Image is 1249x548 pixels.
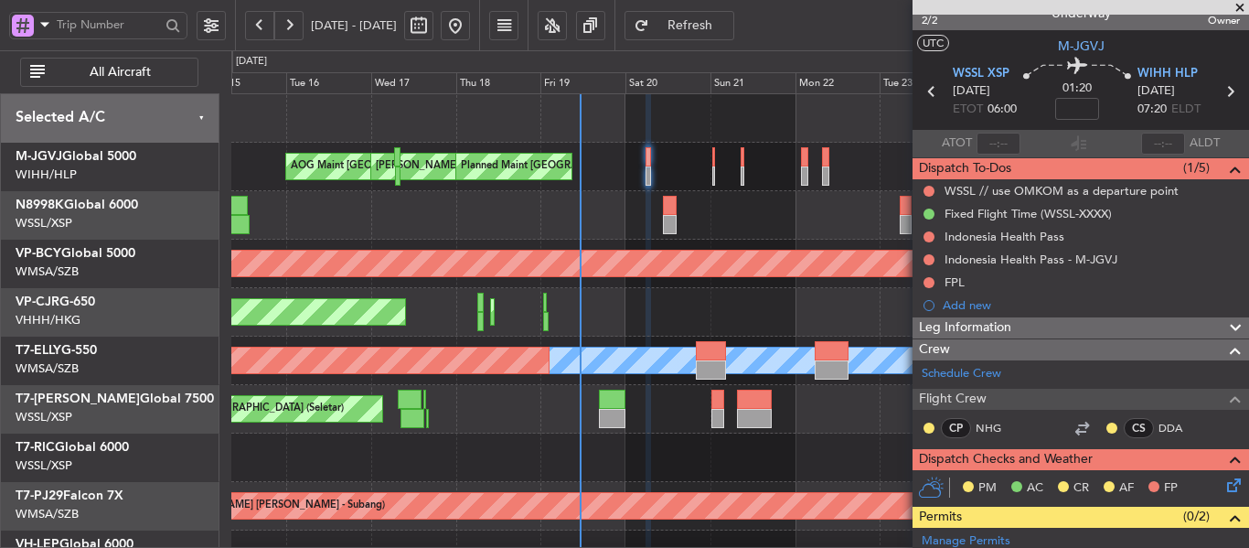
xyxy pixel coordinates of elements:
[919,507,962,528] span: Permits
[461,153,676,180] div: Planned Maint [GEOGRAPHIC_DATA] (Seletar)
[16,167,77,183] a: WIHH/HLP
[1183,507,1210,526] span: (0/2)
[1137,65,1198,83] span: WIHH HLP
[1197,13,1240,28] span: Owner
[917,35,949,51] button: UTC
[376,153,673,180] div: [PERSON_NAME][GEOGRAPHIC_DATA] ([PERSON_NAME] Intl)
[919,317,1011,338] span: Leg Information
[1190,134,1220,153] span: ALDT
[945,206,1112,221] div: Fixed Flight Time (WSSL-XXXX)
[16,344,61,357] span: T7-ELLY
[625,72,710,94] div: Sat 20
[16,295,59,308] span: VP-CJR
[129,395,344,423] div: Planned Maint [GEOGRAPHIC_DATA] (Seletar)
[16,215,72,231] a: WSSL/XSP
[57,11,160,38] input: Trip Number
[456,72,541,94] div: Thu 18
[20,58,198,87] button: All Aircraft
[987,101,1017,119] span: 06:00
[922,13,966,28] span: 2/2
[311,17,397,34] span: [DATE] - [DATE]
[236,54,267,70] div: [DATE]
[880,72,965,94] div: Tue 23
[1158,420,1200,436] a: DDA
[945,183,1179,199] div: WSSL // use OMKOM as a departure point
[624,11,734,40] button: Refresh
[919,158,1011,179] span: Dispatch To-Dos
[291,153,505,180] div: AOG Maint [GEOGRAPHIC_DATA] (Halim Intl)
[795,72,881,94] div: Mon 22
[1027,479,1043,498] span: AC
[16,392,214,405] a: T7-[PERSON_NAME]Global 7500
[953,65,1009,83] span: WSSL XSP
[919,449,1093,470] span: Dispatch Checks and Weather
[1164,479,1178,498] span: FP
[16,360,79,377] a: WMSA/SZB
[16,150,136,163] a: M-JGVJGlobal 5000
[945,229,1064,244] div: Indonesia Health Pass
[16,441,129,454] a: T7-RICGlobal 6000
[1124,418,1154,438] div: CS
[371,72,456,94] div: Wed 17
[16,295,95,308] a: VP-CJRG-650
[1058,37,1105,56] span: M-JGVJ
[286,72,371,94] div: Tue 16
[16,247,135,260] a: VP-BCYGlobal 5000
[922,365,1001,383] a: Schedule Crew
[1183,158,1210,177] span: (1/5)
[976,420,1017,436] a: NHG
[919,339,950,360] span: Crew
[953,82,990,101] span: [DATE]
[710,72,795,94] div: Sun 21
[16,199,138,211] a: N8998KGlobal 6000
[16,263,79,280] a: WMSA/SZB
[977,133,1020,155] input: --:--
[16,489,123,502] a: T7-PJ29Falcon 7X
[16,247,61,260] span: VP-BCY
[202,72,287,94] div: Mon 15
[945,252,1117,267] div: Indonesia Health Pass - M-JGVJ
[1137,101,1167,119] span: 07:20
[941,418,971,438] div: CP
[1137,82,1175,101] span: [DATE]
[16,312,80,328] a: VHHH/HKG
[978,479,997,498] span: PM
[1062,80,1092,98] span: 01:20
[953,101,983,119] span: ETOT
[16,392,140,405] span: T7-[PERSON_NAME]
[16,199,64,211] span: N8998K
[16,457,72,474] a: WSSL/XSP
[1171,101,1201,119] span: ELDT
[919,389,987,410] span: Flight Crew
[945,274,965,290] div: FPL
[653,19,728,32] span: Refresh
[16,489,63,502] span: T7-PJ29
[1073,479,1089,498] span: CR
[16,409,72,425] a: WSSL/XSP
[16,150,62,163] span: M-JGVJ
[16,344,97,357] a: T7-ELLYG-550
[943,297,1240,313] div: Add new
[48,66,192,79] span: All Aircraft
[16,506,79,522] a: WMSA/SZB
[540,72,625,94] div: Fri 19
[1119,479,1134,498] span: AF
[942,134,972,153] span: ATOT
[16,441,55,454] span: T7-RIC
